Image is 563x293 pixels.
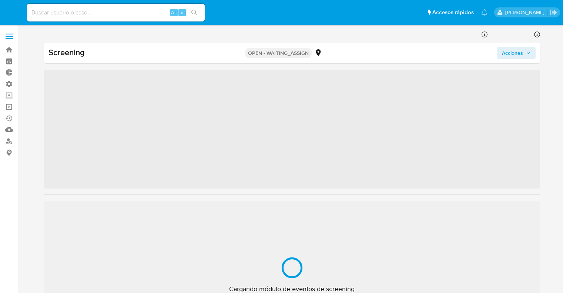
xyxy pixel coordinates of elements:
[489,30,491,40] span: -
[550,9,557,16] a: Salir
[315,49,335,57] div: MCO
[497,47,536,59] button: Acciones
[85,50,160,57] span: # YQi6haBVMoXpgM0QYdtaYmTG
[502,47,523,59] span: Acciones
[44,70,540,189] span: ‌
[171,9,177,16] span: Alt
[245,48,312,58] p: OPEN - WAITING_ASSIGN
[181,9,183,16] span: s
[432,9,474,16] span: Accesos rápidos
[27,8,205,17] input: Buscar usuario o caso...
[436,30,487,40] div: Creado el: [DATE]
[187,7,202,18] button: search-icon
[48,46,85,58] b: Screening
[44,31,96,39] span: Sin analista asignado
[505,9,547,16] p: marianela.tarsia@mercadolibre.com
[492,31,533,39] span: Vence en 7 días
[481,9,487,16] a: Notificaciones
